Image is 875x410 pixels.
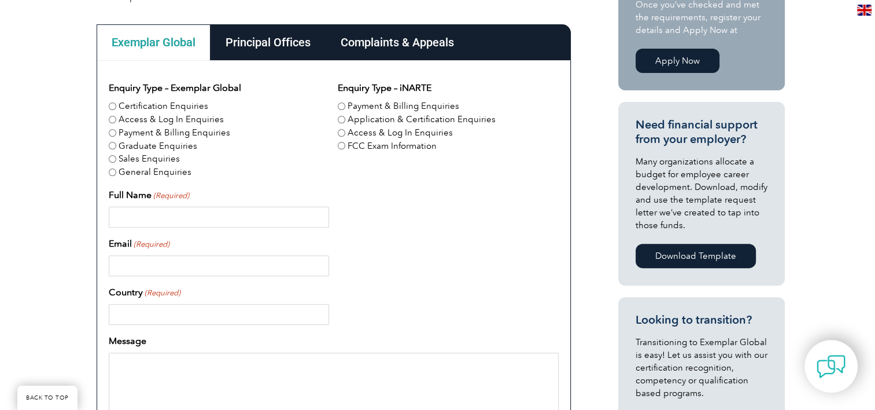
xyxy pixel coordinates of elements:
[17,386,77,410] a: BACK TO TOP
[119,113,224,126] label: Access & Log In Enquiries
[636,244,756,268] a: Download Template
[348,126,453,140] label: Access & Log In Enquiries
[119,166,191,179] label: General Enquiries
[636,49,719,73] a: Apply Now
[817,352,846,381] img: contact-chat.png
[348,140,437,153] label: FCC Exam Information
[97,24,211,60] div: Exemplar Global
[109,334,146,348] label: Message
[109,188,189,202] label: Full Name
[109,285,180,299] label: Country
[857,5,872,16] img: en
[119,126,230,140] label: Payment & Billing Enquiries
[348,113,496,126] label: Application & Certification Enquiries
[326,24,469,60] div: Complaints & Appeals
[132,239,169,250] span: (Required)
[119,140,197,153] label: Graduate Enquiries
[348,100,459,113] label: Payment & Billing Enquiries
[338,81,431,95] legend: Enquiry Type – iNARTE
[109,237,169,251] label: Email
[143,287,180,299] span: (Required)
[636,118,767,147] h3: Need financial support from your employer?
[119,100,208,113] label: Certification Enquiries
[211,24,326,60] div: Principal Offices
[636,336,767,400] p: Transitioning to Exemplar Global is easy! Let us assist you with our certification recognition, c...
[636,155,767,232] p: Many organizations allocate a budget for employee career development. Download, modify and use th...
[152,190,189,202] span: (Required)
[109,81,241,95] legend: Enquiry Type – Exemplar Global
[636,313,767,327] h3: Looking to transition?
[119,152,180,166] label: Sales Enquiries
